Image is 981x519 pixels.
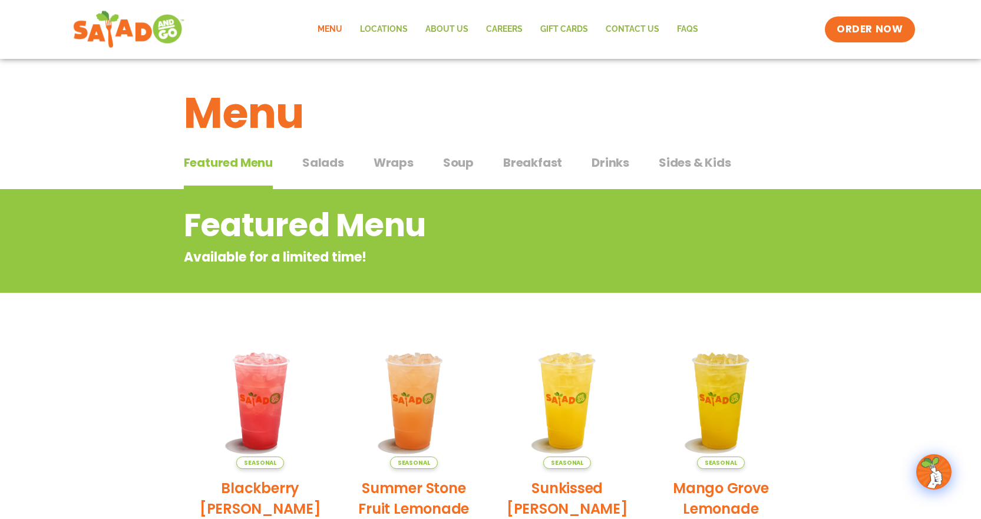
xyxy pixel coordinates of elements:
[346,478,482,519] h2: Summer Stone Fruit Lemonade
[837,22,903,37] span: ORDER NOW
[72,8,184,51] img: new-SAG-logo-768×292
[477,16,531,43] a: Careers
[184,154,273,171] span: Featured Menu
[236,457,284,469] span: Seasonal
[184,247,703,267] p: Available for a limited time!
[302,154,344,171] span: Salads
[653,333,789,469] img: Product photo for Mango Grove Lemonade
[309,16,351,43] a: Menu
[184,150,798,190] div: Tabbed content
[531,16,597,43] a: GIFT CARDS
[500,478,636,519] h2: Sunkissed [PERSON_NAME]
[374,154,414,171] span: Wraps
[653,478,789,519] h2: Mango Grove Lemonade
[592,154,629,171] span: Drinks
[543,457,591,469] span: Seasonal
[697,457,745,469] span: Seasonal
[500,333,636,469] img: Product photo for Sunkissed Yuzu Lemonade
[597,16,668,43] a: Contact Us
[351,16,417,43] a: Locations
[184,81,798,145] h1: Menu
[668,16,707,43] a: FAQs
[659,154,731,171] span: Sides & Kids
[917,455,950,488] img: wpChatIcon
[390,457,438,469] span: Seasonal
[193,333,329,469] img: Product photo for Blackberry Bramble Lemonade
[346,333,482,469] img: Product photo for Summer Stone Fruit Lemonade
[825,16,914,42] a: ORDER NOW
[503,154,562,171] span: Breakfast
[443,154,474,171] span: Soup
[417,16,477,43] a: About Us
[309,16,707,43] nav: Menu
[184,201,703,249] h2: Featured Menu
